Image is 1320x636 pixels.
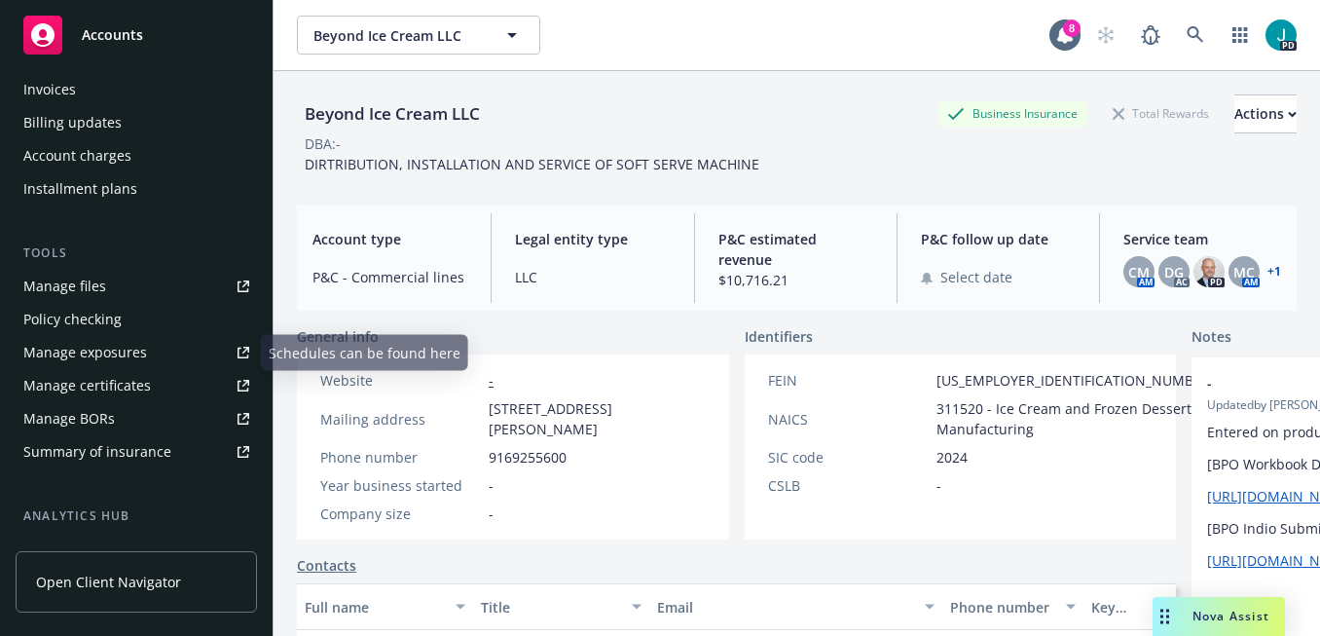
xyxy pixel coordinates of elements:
a: Manage exposures [16,337,257,368]
button: Phone number [942,583,1083,630]
a: Search [1176,16,1215,55]
a: Manage BORs [16,403,257,434]
div: NAICS [768,409,929,430]
button: Email [649,583,942,630]
div: Drag to move [1153,597,1177,636]
span: P&C estimated revenue [718,229,873,270]
div: Year business started [320,475,481,496]
span: Select date [940,267,1012,287]
span: P&C follow up date [921,229,1076,249]
div: Policy checking [23,304,122,335]
a: +1 [1267,266,1281,278]
span: - [489,504,494,524]
span: DG [1164,262,1184,282]
a: Manage files [16,271,257,302]
div: Analytics hub [16,506,257,526]
div: SIC code [768,447,929,468]
div: Beyond Ice Cream LLC [297,101,488,127]
div: CSLB [768,475,929,496]
div: Manage files [23,271,106,302]
div: Manage certificates [23,370,151,401]
span: 2024 [936,447,968,468]
span: General info [297,326,379,347]
a: - [489,371,494,390]
a: Billing updates [16,107,257,138]
span: $10,716.21 [718,270,873,290]
div: Manage exposures [23,337,147,368]
img: photo [1193,256,1225,287]
span: - [489,475,494,496]
a: Loss summary generator [16,534,257,565]
span: - [936,475,941,496]
span: Identifiers [745,326,813,347]
div: Total Rewards [1103,101,1219,126]
div: Account charges [23,140,131,171]
a: Start snowing [1086,16,1125,55]
span: Legal entity type [515,229,670,249]
div: FEIN [768,370,929,391]
span: 311520 - Ice Cream and Frozen Dessert Manufacturing [936,398,1215,439]
div: Mailing address [320,409,481,430]
a: Policy checking [16,304,257,335]
div: Phone number [320,447,481,468]
div: Business Insurance [937,101,1087,126]
span: [STREET_ADDRESS][PERSON_NAME] [489,398,706,439]
a: Invoices [16,74,257,105]
button: Nova Assist [1153,597,1285,636]
div: Title [481,597,620,617]
div: Actions [1234,95,1297,132]
div: Billing updates [23,107,122,138]
span: Service team [1123,229,1281,249]
div: Website [320,370,481,391]
div: Summary of insurance [23,436,171,468]
a: Summary of insurance [16,436,257,468]
button: Full name [297,583,473,630]
span: Notes [1192,326,1231,350]
div: Loss summary generator [23,534,185,565]
button: Actions [1234,94,1297,133]
span: CM [1128,262,1150,282]
div: Company size [320,504,481,524]
div: Full name [305,597,444,617]
button: Title [473,583,649,630]
div: Key contact [1091,597,1147,617]
a: Switch app [1221,16,1260,55]
a: Installment plans [16,173,257,205]
a: Manage certificates [16,370,257,401]
div: Invoices [23,74,76,105]
div: Tools [16,243,257,263]
a: Account charges [16,140,257,171]
button: Beyond Ice Cream LLC [297,16,540,55]
a: Contacts [297,555,356,576]
span: Account type [312,229,467,249]
span: LLC [515,267,670,287]
div: 8 [1063,19,1081,37]
span: Open Client Navigator [36,572,181,592]
span: [US_EMPLOYER_IDENTIFICATION_NUMBER] [936,370,1215,391]
span: DIRTRIBUTION, INSTALLATION AND SERVICE OF SOFT SERVE MACHINE [305,155,759,173]
span: 9169255600 [489,447,567,468]
span: Accounts [82,27,143,43]
a: Accounts [16,8,257,62]
div: Email [657,597,913,617]
span: Nova Assist [1192,608,1269,624]
span: P&C - Commercial lines [312,267,467,287]
div: Manage BORs [23,403,115,434]
a: Report a Bug [1131,16,1170,55]
div: DBA: - [305,133,341,154]
div: Installment plans [23,173,137,205]
span: MC [1233,262,1255,282]
div: Phone number [950,597,1054,617]
img: photo [1265,19,1297,51]
span: Beyond Ice Cream LLC [313,25,482,46]
button: Key contact [1083,583,1176,630]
